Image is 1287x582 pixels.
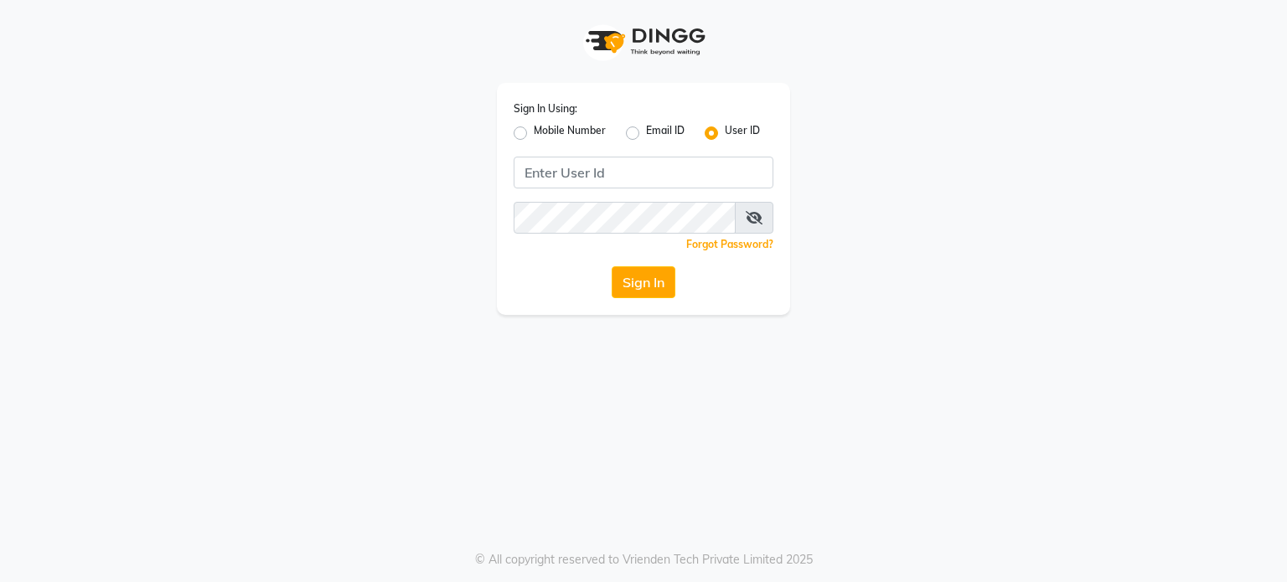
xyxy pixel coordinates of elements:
[514,101,577,116] label: Sign In Using:
[612,266,675,298] button: Sign In
[514,157,773,188] input: Username
[576,17,711,66] img: logo1.svg
[534,123,606,143] label: Mobile Number
[514,202,736,234] input: Username
[686,238,773,250] a: Forgot Password?
[725,123,760,143] label: User ID
[646,123,685,143] label: Email ID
